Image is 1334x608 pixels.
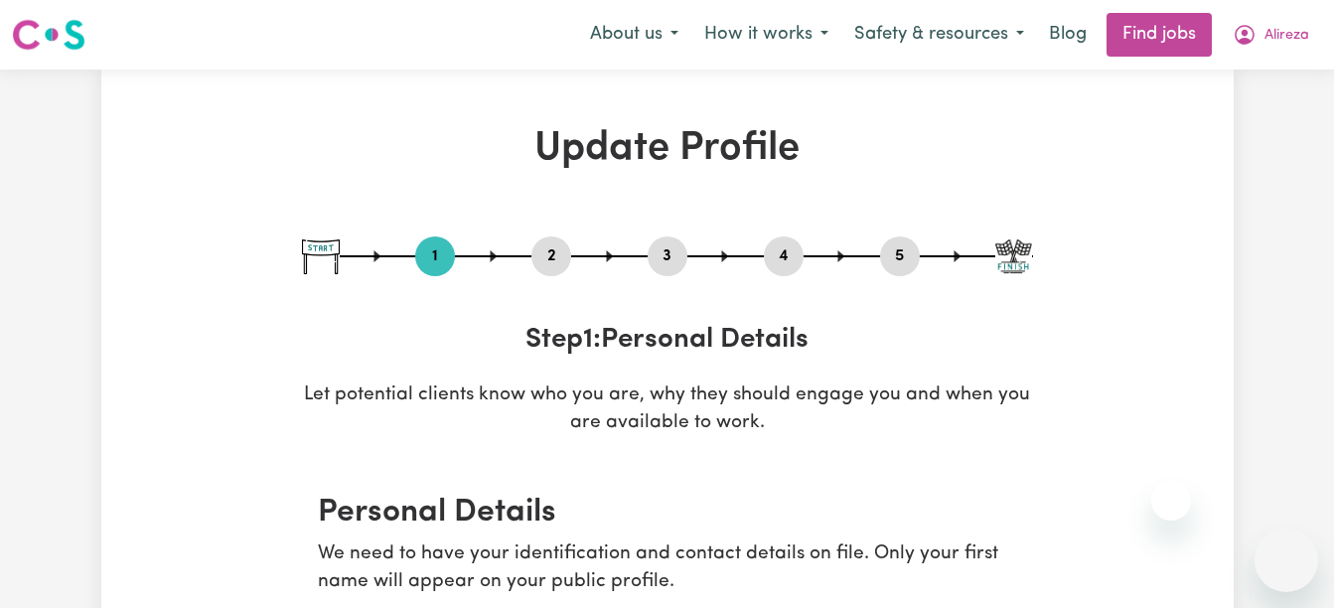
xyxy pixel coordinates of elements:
img: Careseekers logo [12,17,85,53]
p: Let potential clients know who you are, why they should engage you and when you are available to ... [302,381,1033,439]
a: Find jobs [1107,13,1212,57]
a: Blog [1037,13,1099,57]
button: Safety & resources [841,14,1037,56]
button: Go to step 2 [531,243,571,269]
button: Go to step 5 [880,243,920,269]
button: How it works [691,14,841,56]
button: Go to step 1 [415,243,455,269]
span: Alireza [1264,25,1309,47]
p: We need to have your identification and contact details on file. Only your first name will appear... [318,540,1017,598]
h2: Personal Details [318,494,1017,532]
a: Careseekers logo [12,12,85,58]
h3: Step 1 : Personal Details [302,324,1033,358]
iframe: Close message [1151,481,1191,521]
button: Go to step 3 [648,243,687,269]
button: My Account [1220,14,1322,56]
button: Go to step 4 [764,243,804,269]
h1: Update Profile [302,125,1033,173]
button: About us [577,14,691,56]
iframe: Button to launch messaging window [1255,529,1318,592]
